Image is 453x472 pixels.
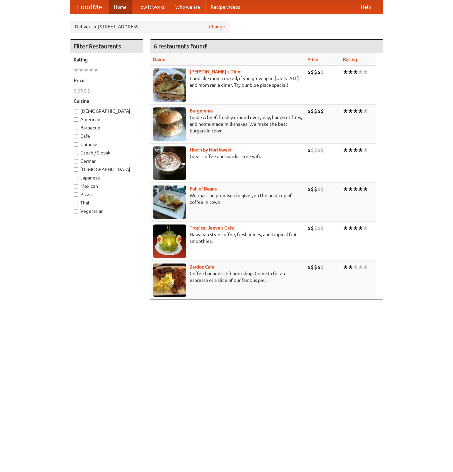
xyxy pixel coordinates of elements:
[74,167,78,172] input: [DEMOGRAPHIC_DATA]
[314,185,317,193] li: $
[89,66,94,74] li: ★
[317,68,321,76] li: $
[358,107,363,115] li: ★
[153,57,165,62] a: Name
[307,224,311,232] li: $
[363,107,368,115] li: ★
[343,224,348,232] li: ★
[74,149,140,156] label: Czech / Slovak
[358,185,363,193] li: ★
[153,68,186,102] img: sallys.jpg
[343,57,357,62] a: Rating
[94,66,99,74] li: ★
[307,57,318,62] a: Price
[74,124,140,131] label: Barbecue
[363,146,368,154] li: ★
[307,146,311,154] li: $
[363,224,368,232] li: ★
[321,107,324,115] li: $
[190,264,215,270] a: Zardoz Cafe
[74,117,78,122] input: American
[74,159,78,163] input: German
[84,87,87,94] li: $
[358,68,363,76] li: ★
[74,199,140,206] label: Thai
[74,166,140,173] label: [DEMOGRAPHIC_DATA]
[74,174,140,181] label: Japanese
[154,43,208,49] ng-pluralize: 6 restaurants found!
[74,176,78,180] input: Japanese
[74,141,140,148] label: Chinese
[353,68,358,76] li: ★
[74,87,77,94] li: $
[74,109,78,113] input: [DEMOGRAPHIC_DATA]
[170,0,205,14] a: Who we are
[190,69,242,74] a: [PERSON_NAME]'s Diner
[343,185,348,193] li: ★
[74,209,78,213] input: Vegetarian
[74,142,78,147] input: Chinese
[74,56,140,63] h5: Rating
[74,183,140,189] label: Mexican
[321,264,324,271] li: $
[348,107,353,115] li: ★
[343,68,348,76] li: ★
[348,264,353,271] li: ★
[314,68,317,76] li: $
[311,146,314,154] li: $
[311,68,314,76] li: $
[348,146,353,154] li: ★
[353,264,358,271] li: ★
[74,77,140,84] h5: Price
[190,108,213,113] a: Burgerama
[363,185,368,193] li: ★
[356,0,376,14] a: Help
[74,116,140,123] label: American
[79,66,84,74] li: ★
[348,68,353,76] li: ★
[74,108,140,114] label: [DEMOGRAPHIC_DATA]
[74,208,140,214] label: Vegetarian
[153,153,302,160] p: Great coffee and snacks. Free wifi.
[70,21,230,33] div: Deliver to: [STREET_ADDRESS]
[70,40,143,53] h4: Filter Restaurants
[87,87,90,94] li: $
[190,225,234,230] a: Tropical Jeeve's Cafe
[353,185,358,193] li: ★
[153,146,186,180] img: north.jpg
[209,23,225,30] a: Change
[343,146,348,154] li: ★
[358,146,363,154] li: ★
[343,264,348,271] li: ★
[321,224,324,232] li: $
[74,98,140,104] h5: Cuisine
[74,192,78,197] input: Pizza
[343,107,348,115] li: ★
[353,224,358,232] li: ★
[311,185,314,193] li: $
[314,224,317,232] li: $
[321,68,324,76] li: $
[363,68,368,76] li: ★
[74,151,78,155] input: Czech / Slovak
[74,191,140,198] label: Pizza
[358,264,363,271] li: ★
[317,224,321,232] li: $
[311,264,314,271] li: $
[153,224,186,258] img: jeeves.jpg
[205,0,245,14] a: Recipe videos
[74,133,140,139] label: Cafe
[348,185,353,193] li: ★
[317,185,321,193] li: $
[190,186,217,191] a: Full of Beans
[314,107,317,115] li: $
[317,264,321,271] li: $
[70,0,109,14] a: FoodMe
[317,146,321,154] li: $
[307,264,311,271] li: $
[190,147,232,152] a: North by Northwest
